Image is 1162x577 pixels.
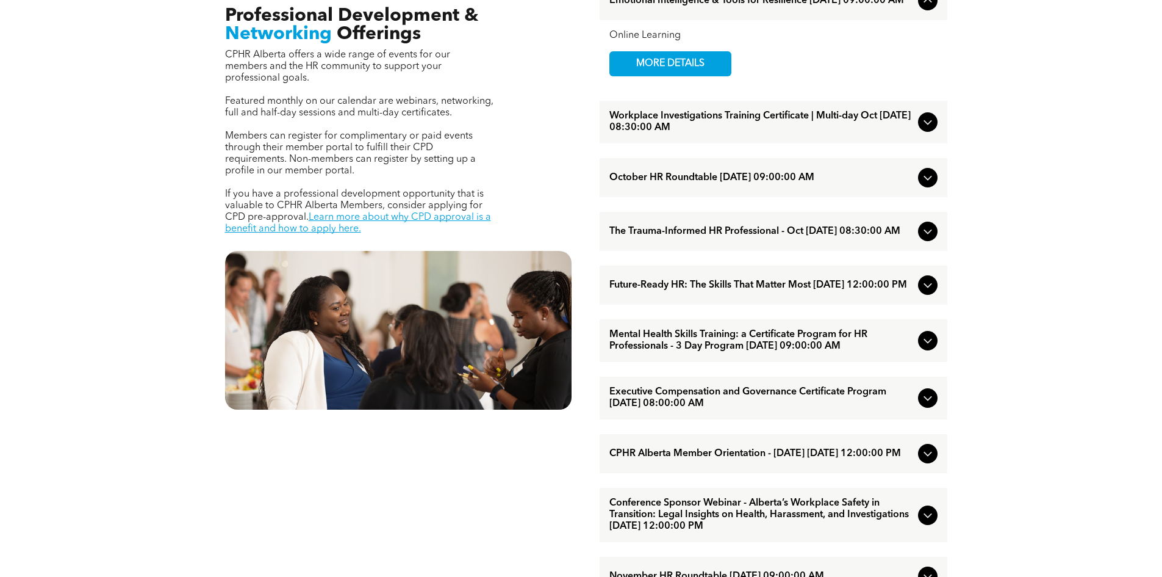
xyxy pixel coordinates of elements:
span: Professional Development & [225,7,478,25]
span: Mental Health Skills Training: a Certificate Program for HR Professionals - 3 Day Program [DATE] ... [609,329,913,352]
a: MORE DETAILS [609,51,731,76]
span: Members can register for complimentary or paid events through their member portal to fulfill thei... [225,131,476,176]
span: October HR Roundtable [DATE] 09:00:00 AM [609,172,913,184]
a: Learn more about why CPD approval is a benefit and how to apply here. [225,212,491,234]
span: Future-Ready HR: The Skills That Matter Most [DATE] 12:00:00 PM [609,280,913,291]
span: Workplace Investigations Training Certificate | Multi-day Oct [DATE] 08:30:00 AM [609,111,913,134]
span: The Trauma-Informed HR Professional - Oct [DATE] 08:30:00 AM [609,226,913,238]
span: CPHR Alberta offers a wide range of events for our members and the HR community to support your p... [225,50,450,83]
span: If you have a professional development opportunity that is valuable to CPHR Alberta Members, cons... [225,189,484,222]
span: Networking [225,25,332,43]
span: Executive Compensation and Governance Certificate Program [DATE] 08:00:00 AM [609,386,913,410]
div: Online Learning [609,30,938,42]
span: Offerings [337,25,421,43]
span: Conference Sponsor Webinar - Alberta’s Workplace Safety in Transition: Legal Insights on Health, ... [609,498,913,532]
span: CPHR Alberta Member Orientation - [DATE] [DATE] 12:00:00 PM [609,448,913,460]
span: Featured monthly on our calendar are webinars, networking, full and half-day sessions and multi-d... [225,96,493,118]
span: MORE DETAILS [622,52,719,76]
